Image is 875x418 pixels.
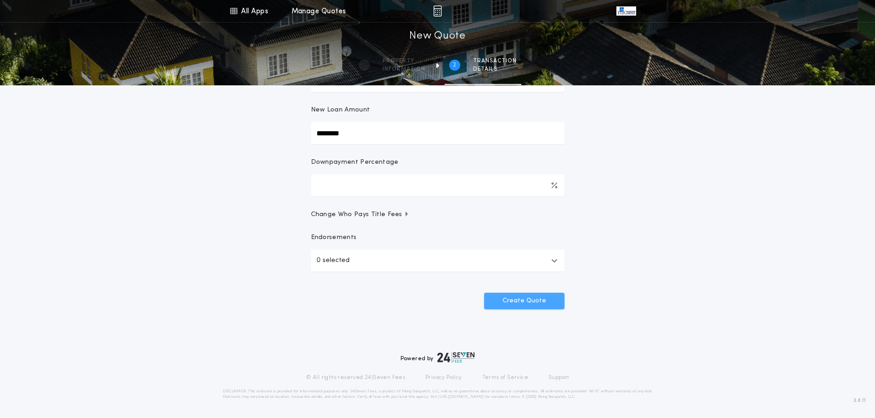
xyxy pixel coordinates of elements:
[482,374,528,381] a: Terms of Service
[548,374,569,381] a: Support
[453,61,456,69] h2: 2
[311,210,565,219] button: Change Who Pays Title Fees
[437,352,475,363] img: logo
[311,158,399,167] p: Downpayment Percentage
[316,255,350,266] p: 0 selected
[311,233,565,242] p: Endorsements
[223,389,653,400] p: DISCLAIMER: This estimate is provided for informational purposes only. 24|Seven Fees, a product o...
[409,29,465,44] h1: New Quote
[853,396,866,405] span: 3.8.0
[473,57,517,65] span: Transaction
[311,210,410,219] span: Change Who Pays Title Fees
[433,6,442,17] img: img
[401,352,475,363] div: Powered by
[473,66,517,73] span: details
[438,395,484,399] a: [URL][DOMAIN_NAME]
[383,66,425,73] span: information
[383,57,425,65] span: Property
[311,106,370,115] p: New Loan Amount
[306,374,405,381] p: © All rights reserved. 24|Seven Fees
[616,6,636,16] img: vs-icon
[484,293,565,309] button: Create Quote
[311,250,565,272] button: 0 selected
[425,374,462,381] a: Privacy Policy
[311,122,565,144] input: New Loan Amount
[311,174,565,196] input: Downpayment Percentage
